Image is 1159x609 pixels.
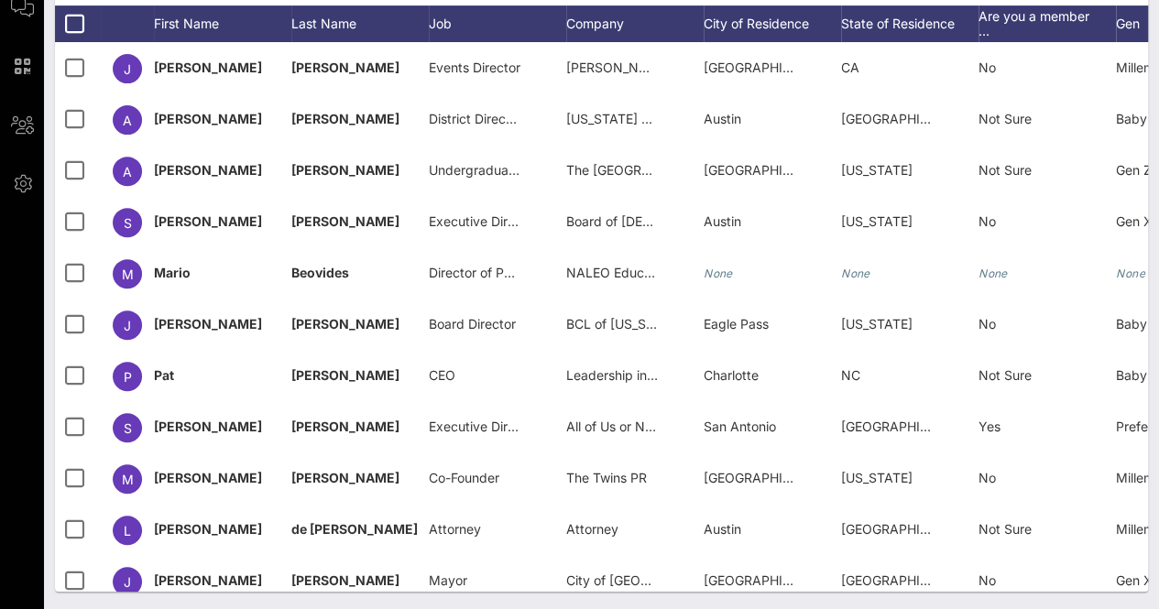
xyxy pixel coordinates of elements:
span: [GEOGRAPHIC_DATA] [704,572,835,588]
span: [GEOGRAPHIC_DATA] [704,162,835,178]
span: Austin [704,213,741,229]
span: J [124,574,131,590]
span: [GEOGRAPHIC_DATA] [704,60,835,75]
span: Not Sure [979,521,1032,537]
div: Last Name [291,5,429,42]
i: None [1116,266,1145,280]
span: The [GEOGRAPHIC_DATA][US_STATE] [566,162,795,178]
div: First Name [154,5,291,42]
span: NALEO Educational Fund [566,265,717,280]
span: City of [GEOGRAPHIC_DATA], [US_STATE] [566,572,819,588]
span: [US_STATE] [841,162,913,178]
span: J [124,318,131,333]
i: None [841,266,870,280]
span: [GEOGRAPHIC_DATA] [704,470,835,485]
span: [PERSON_NAME] [154,213,262,229]
span: Executive Director [429,419,539,434]
i: None [704,266,733,280]
span: Eagle Pass [704,316,769,332]
span: [PERSON_NAME] [291,572,399,588]
span: Undergraduate Student [429,162,572,178]
span: No [979,213,996,229]
span: de [PERSON_NAME] [291,521,418,537]
span: Pat [154,367,174,383]
i: None [979,266,1008,280]
span: A [123,113,132,128]
span: Beovides [291,265,349,280]
span: [US_STATE] House of Representatives [566,111,795,126]
span: Not Sure [979,162,1032,178]
div: State of Residence [841,5,979,42]
span: Austin [704,521,741,537]
span: S [124,420,132,436]
span: Attorney [429,521,481,537]
span: P [124,369,132,385]
span: L [124,523,131,538]
span: [PERSON_NAME] Consulting [566,60,738,75]
span: All of Us or None [US_STATE]-A Project of Legal Services for Prisoners with Children [566,419,1070,434]
span: [PERSON_NAME] [291,316,399,332]
span: Mario [154,265,191,280]
span: [PERSON_NAME] [291,367,399,383]
span: [PERSON_NAME] [154,572,262,588]
span: M [122,266,134,282]
span: [GEOGRAPHIC_DATA] [841,521,972,537]
span: J [124,61,131,77]
span: Executive Director [429,213,539,229]
span: [PERSON_NAME] [154,470,262,485]
span: San Antonio [704,419,776,434]
span: Director of Policy and Legislative Affairs [429,265,668,280]
span: CA [841,60,859,75]
span: Events Director [429,60,520,75]
span: [US_STATE] [841,213,913,229]
span: Attorney [566,521,618,537]
span: [PERSON_NAME] [291,213,399,229]
span: Charlotte [704,367,759,383]
span: Mayor [429,572,467,588]
span: No [979,470,996,485]
span: No [979,60,996,75]
span: Austin [704,111,741,126]
span: S [124,215,132,231]
span: [PERSON_NAME] [154,162,262,178]
span: [PERSON_NAME] [154,521,262,537]
span: The Twins PR [566,470,647,485]
span: [PERSON_NAME] [154,60,262,75]
span: No [979,316,996,332]
span: NC [841,367,860,383]
span: [US_STATE] [841,316,913,332]
span: [PERSON_NAME] [154,316,262,332]
span: Not Sure [979,111,1032,126]
span: [PERSON_NAME] [291,162,399,178]
div: Job [429,5,566,42]
span: A [123,164,132,179]
div: Company [566,5,704,42]
span: [PERSON_NAME] [291,60,399,75]
span: [GEOGRAPHIC_DATA] [841,111,972,126]
span: District Director [429,111,522,126]
span: [US_STATE] [841,470,913,485]
span: Board of [DEMOGRAPHIC_DATA] Legislative Leaders [566,213,884,229]
span: [GEOGRAPHIC_DATA] [841,419,972,434]
div: Are you a member … [979,5,1116,42]
span: Yes [979,419,1000,434]
div: City of Residence [704,5,841,42]
span: Board Director [429,316,516,332]
span: Co-Founder [429,470,499,485]
span: [PERSON_NAME] [291,470,399,485]
span: [PERSON_NAME] [154,111,262,126]
span: No [979,572,996,588]
span: [GEOGRAPHIC_DATA] [841,572,972,588]
span: Leadership in the Clouds [566,367,715,383]
span: [PERSON_NAME] [154,419,262,434]
span: [PERSON_NAME] [291,111,399,126]
span: BCL of [US_STATE] [566,316,682,332]
span: M [122,472,134,487]
span: [PERSON_NAME] [291,419,399,434]
span: CEO [429,367,455,383]
span: Not Sure [979,367,1032,383]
